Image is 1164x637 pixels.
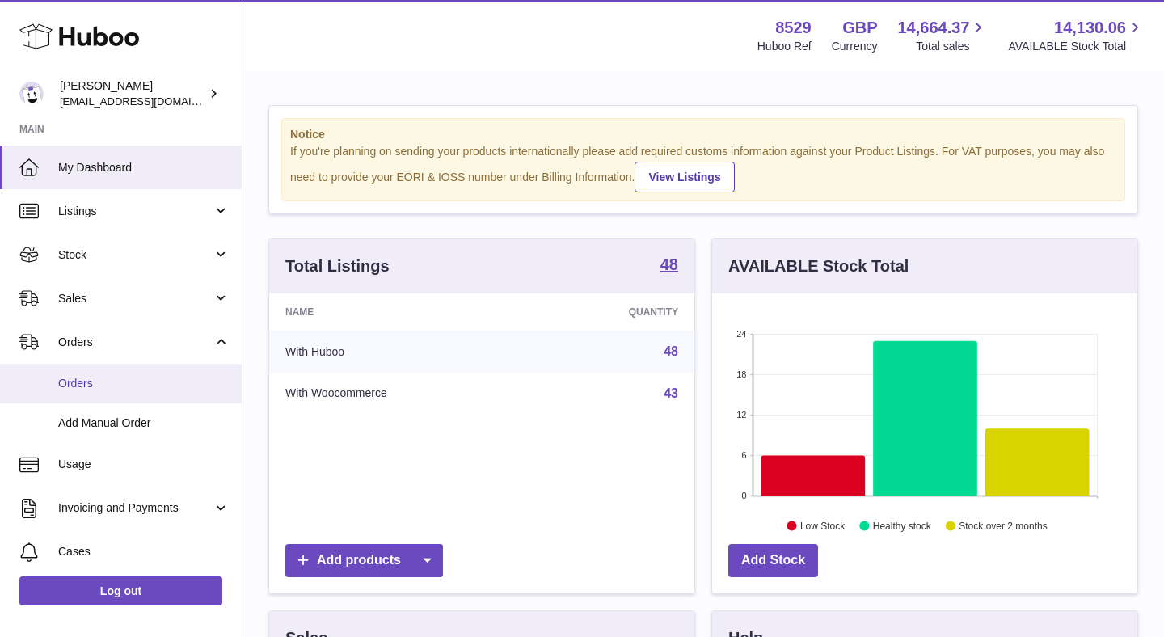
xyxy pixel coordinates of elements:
a: 48 [664,344,678,358]
text: 12 [736,410,746,420]
span: Stock [58,247,213,263]
h3: AVAILABLE Stock Total [728,255,909,277]
span: My Dashboard [58,160,230,175]
text: Low Stock [800,520,846,531]
img: admin@redgrass.ch [19,82,44,106]
strong: Notice [290,127,1116,142]
span: Sales [58,291,213,306]
td: With Woocommerce [269,373,533,415]
div: If you're planning on sending your products internationally please add required customs informati... [290,144,1116,192]
strong: 8529 [775,17,812,39]
text: 24 [736,329,746,339]
a: 43 [664,386,678,400]
a: 14,130.06 AVAILABLE Stock Total [1008,17,1145,54]
strong: 48 [660,256,678,272]
th: Name [269,293,533,331]
a: 14,664.37 Total sales [897,17,988,54]
span: [EMAIL_ADDRESS][DOMAIN_NAME] [60,95,238,108]
strong: GBP [842,17,877,39]
div: Currency [832,39,878,54]
a: Add Stock [728,544,818,577]
span: 14,664.37 [897,17,969,39]
span: Invoicing and Payments [58,500,213,516]
text: 6 [741,450,746,460]
span: Add Manual Order [58,416,230,431]
span: 14,130.06 [1054,17,1126,39]
td: With Huboo [269,331,533,373]
span: Cases [58,544,230,559]
span: Orders [58,376,230,391]
a: View Listings [635,162,734,192]
a: 48 [660,256,678,276]
h3: Total Listings [285,255,390,277]
a: Log out [19,576,222,605]
text: 0 [741,491,746,500]
span: Usage [58,457,230,472]
div: [PERSON_NAME] [60,78,205,109]
text: 18 [736,369,746,379]
text: Healthy stock [873,520,932,531]
a: Add products [285,544,443,577]
span: AVAILABLE Stock Total [1008,39,1145,54]
div: Huboo Ref [757,39,812,54]
span: Listings [58,204,213,219]
text: Stock over 2 months [959,520,1047,531]
span: Orders [58,335,213,350]
span: Total sales [916,39,988,54]
th: Quantity [533,293,694,331]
